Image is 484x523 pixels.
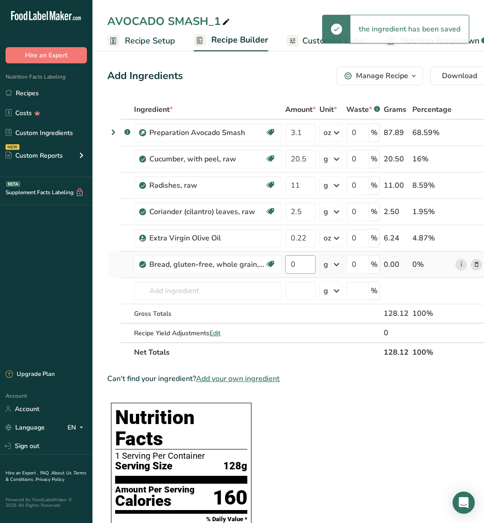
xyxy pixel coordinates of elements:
span: Ingredient [134,104,173,115]
div: Powered By FoodLabelMaker © 2025 All Rights Reserved [6,497,87,508]
div: 16% [412,154,452,165]
a: Customize Label [287,31,366,51]
div: 2.50 [384,206,409,217]
span: Customize Label [302,35,366,47]
div: Coriander (cilantro) leaves, raw [149,206,265,217]
div: NEW [6,144,19,150]
div: Custom Reports [6,151,63,160]
button: Hire an Expert [6,47,87,63]
div: g [324,154,328,165]
div: g [324,206,328,217]
div: 1.95% [412,206,452,217]
div: g [324,285,328,296]
a: Language [6,419,45,436]
th: 128.12 [382,342,410,362]
div: Recipe Yield Adjustments [134,328,282,338]
img: Sub Recipe [139,129,146,136]
a: Hire an Expert . [6,470,38,476]
div: Preparation Avocado Smash [149,127,265,138]
div: Upgrade Plan [6,370,55,379]
div: Bread, gluten-free, whole grain, made with tapioca starch and brown rice flour [149,259,265,270]
span: Percentage [412,104,452,115]
div: 4.87% [412,233,452,244]
button: Manage Recipe [337,67,423,85]
div: Amount Per Serving [115,486,195,494]
div: 8.59% [412,180,452,191]
a: i [455,259,467,271]
span: Unit [319,104,337,115]
span: 128g [223,461,247,472]
a: FAQ . [40,470,51,476]
div: the ingredient has been saved [350,15,469,43]
div: 0.00 [384,259,409,270]
div: Waste [346,104,380,115]
a: Recipe Setup [107,31,175,51]
div: 100% [412,308,452,319]
a: Privacy Policy [36,476,64,483]
div: Radishes, raw [149,180,265,191]
div: oz [324,127,331,138]
div: 11.00 [384,180,409,191]
span: Add your own ingredient [196,373,280,384]
div: 128.12 [384,308,409,319]
a: Terms & Conditions . [6,470,86,483]
div: BETA [6,181,20,187]
div: Extra Virgin Olive Oil [149,233,265,244]
span: Recipe Builder [211,34,268,46]
div: 68.59% [412,127,452,138]
div: Open Intercom Messenger [453,492,475,514]
div: 0% [412,259,452,270]
div: 20.50 [384,154,409,165]
div: 1 Serving Per Container [115,451,247,461]
div: 6.24 [384,233,409,244]
div: Cucumber, with peel, raw [149,154,265,165]
span: Amount [285,104,316,115]
th: 100% [410,342,453,362]
h1: Nutrition Facts [115,407,247,449]
th: Net Totals [132,342,382,362]
span: Serving Size [115,461,172,472]
div: oz [324,233,331,244]
div: g [324,259,328,270]
div: 160 [213,486,247,510]
div: 0 [384,327,409,338]
div: AVOCADO SMASH_1 [107,13,232,30]
span: Recipe Setup [125,35,175,47]
span: Download [442,70,477,81]
input: Add Ingredient [134,282,282,300]
div: Gross Totals [134,309,282,319]
div: Manage Recipe [356,70,408,81]
div: Add Ingredients [107,68,183,84]
div: 87.89 [384,127,409,138]
a: About Us . [51,470,74,476]
span: Grams [384,104,406,115]
a: Recipe Builder [194,30,268,52]
span: Edit [209,329,221,338]
div: EN [67,422,87,433]
div: g [324,180,328,191]
div: Calories [115,494,195,508]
